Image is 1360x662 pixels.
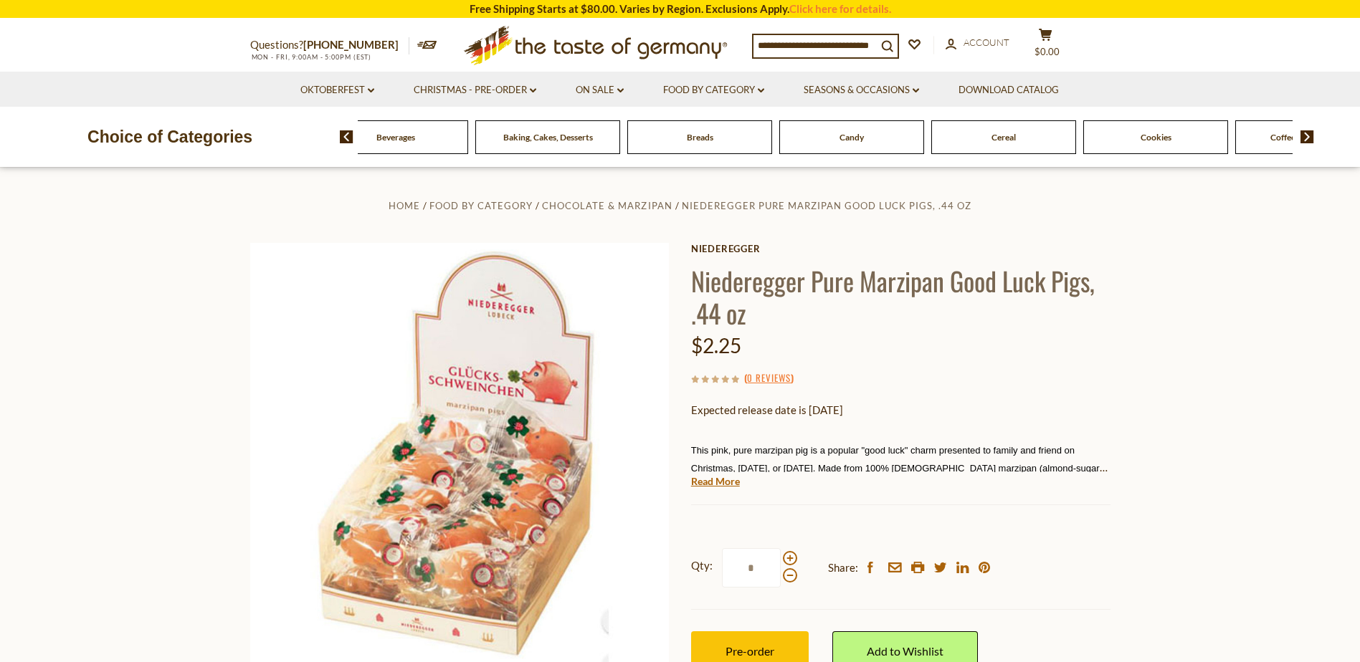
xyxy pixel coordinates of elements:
[542,200,672,211] a: Chocolate & Marzipan
[726,644,774,658] span: Pre-order
[722,548,781,587] input: Qty:
[576,82,624,98] a: On Sale
[340,130,353,143] img: previous arrow
[747,370,791,386] a: 0 Reviews
[303,38,399,51] a: [PHONE_NUMBER]
[744,370,794,385] span: ( )
[691,401,1111,419] p: Expected release date is [DATE]
[1035,46,1060,57] span: $0.00
[389,200,420,211] a: Home
[691,474,740,489] a: Read More
[964,37,1009,48] span: Account
[992,132,1016,143] a: Cereal
[691,264,1111,329] h1: Niederegger Pure Marzipan Good Luck Pigs, .44 oz
[946,35,1009,51] a: Account
[250,36,409,54] p: Questions?
[840,132,864,143] a: Candy
[789,2,891,15] a: Click here for details.
[691,243,1111,254] a: Niederegger
[503,132,593,143] a: Baking, Cakes, Desserts
[429,200,533,211] a: Food By Category
[1300,130,1314,143] img: next arrow
[691,445,1108,509] span: This pink, pure marzipan pig is a popular "good luck" charm presented to family and friend on Chr...
[414,82,536,98] a: Christmas - PRE-ORDER
[300,82,374,98] a: Oktoberfest
[691,333,741,358] span: $2.25
[959,82,1059,98] a: Download Catalog
[663,82,764,98] a: Food By Category
[250,243,670,662] img: Niederegger Pure Marzipan Good Luck Pigs, .44 oz
[687,132,713,143] a: Breads
[1141,132,1171,143] a: Cookies
[250,53,372,61] span: MON - FRI, 9:00AM - 5:00PM (EST)
[1270,132,1346,143] a: Coffee, Cocoa & Tea
[376,132,415,143] a: Beverages
[682,200,971,211] a: Niederegger Pure Marzipan Good Luck Pigs, .44 oz
[1024,28,1067,64] button: $0.00
[804,82,919,98] a: Seasons & Occasions
[828,559,858,577] span: Share:
[691,557,713,575] strong: Qty:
